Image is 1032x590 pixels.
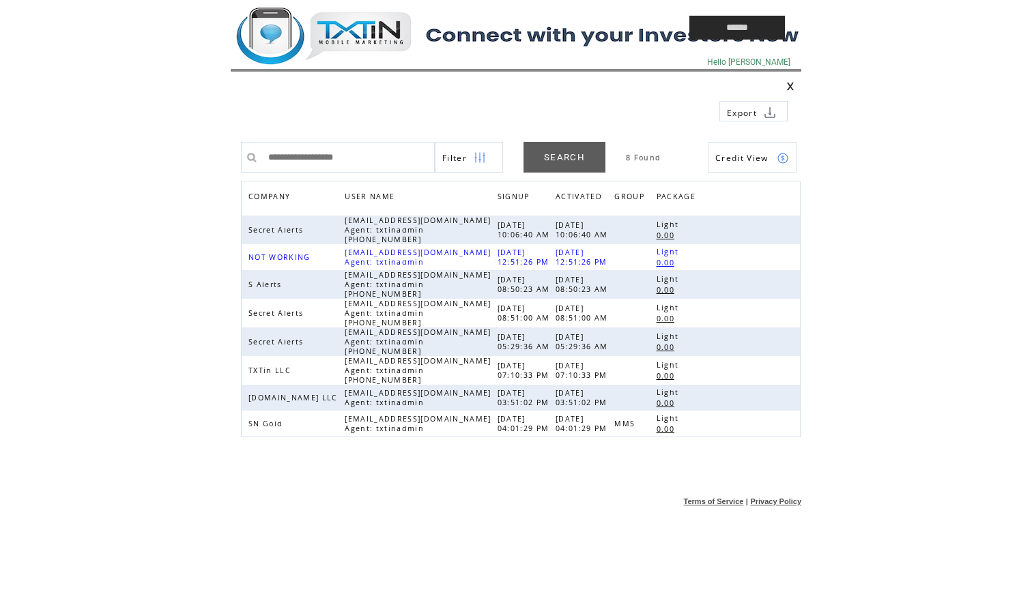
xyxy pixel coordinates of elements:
span: [DATE] 10:06:40 AM [498,220,554,239]
span: [EMAIL_ADDRESS][DOMAIN_NAME] Agent: txtinadmin [345,388,491,407]
a: Privacy Policy [750,497,801,505]
span: GROUP [614,188,648,208]
span: 0.00 [657,424,678,434]
span: [DATE] 08:50:23 AM [498,275,554,294]
a: 0.00 [657,229,681,241]
span: [EMAIL_ADDRESS][DOMAIN_NAME] Agent: txtinadmin [PHONE_NUMBER] [345,216,491,244]
span: 0.00 [657,398,678,408]
a: SEARCH [524,142,605,173]
span: [DATE] 12:51:26 PM [498,248,553,267]
a: 0.00 [657,423,681,434]
span: 0.00 [657,258,678,267]
span: MMS [614,419,638,428]
span: COMPANY [248,188,293,208]
span: 0.00 [657,231,678,240]
span: Export to csv file [727,107,757,119]
span: [DATE] 07:10:33 PM [556,361,611,380]
span: 8 Found [626,153,661,162]
span: [DATE] 08:51:00 AM [498,304,554,323]
span: [DATE] 05:29:36 AM [556,332,612,351]
a: ACTIVATED [556,188,609,208]
a: 0.00 [657,341,681,353]
a: 0.00 [657,312,681,324]
a: Terms of Service [684,497,744,505]
a: 0.00 [657,284,681,295]
span: Secret Alerts [248,337,306,346]
span: 0.00 [657,285,678,295]
span: [EMAIL_ADDRESS][DOMAIN_NAME] Agent: txtinadmin [PHONE_NUMBER] [345,270,491,299]
span: S Alerts [248,280,285,289]
span: ACTIVATED [556,188,605,208]
span: [DATE] 10:06:40 AM [556,220,612,239]
span: Secret Alerts [248,308,306,318]
span: [DATE] 04:01:29 PM [556,414,611,433]
span: USER NAME [345,188,398,208]
span: NOT WORKING [248,252,314,262]
span: Light [657,331,683,341]
span: [DATE] 12:51:26 PM [556,248,611,267]
span: Show filters [442,152,467,164]
span: [DOMAIN_NAME] LLC [248,393,341,402]
span: Secret Alerts [248,225,306,235]
span: [EMAIL_ADDRESS][DOMAIN_NAME] Agent: txtinadmin [345,248,491,267]
a: 0.00 [657,397,681,409]
img: credits.png [777,152,789,164]
span: [EMAIL_ADDRESS][DOMAIN_NAME] Agent: txtinadmin [PHONE_NUMBER] [345,356,491,385]
span: Light [657,413,683,423]
span: 0.00 [657,314,678,323]
img: filters.png [474,143,486,173]
span: Light [657,247,683,256]
span: Show Credits View [715,152,769,164]
span: Light [657,360,683,370]
span: SN Gold [248,419,286,428]
span: 0.00 [657,371,678,381]
span: | [746,497,748,505]
span: [DATE] 04:01:29 PM [498,414,553,433]
span: PACKAGE [657,188,699,208]
a: COMPANY [248,192,293,200]
a: 0.00 [657,256,681,268]
span: Light [657,387,683,397]
span: [DATE] 03:51:02 PM [556,388,611,407]
a: SIGNUP [498,192,533,200]
a: Export [719,101,788,121]
span: [EMAIL_ADDRESS][DOMAIN_NAME] Agent: txtinadmin [PHONE_NUMBER] [345,299,491,327]
span: [DATE] 08:50:23 AM [556,275,612,294]
a: 0.00 [657,370,681,381]
span: SIGNUP [498,188,533,208]
img: download.png [764,106,776,119]
a: USER NAME [345,192,398,200]
span: [DATE] 07:10:33 PM [498,361,553,380]
span: [DATE] 03:51:02 PM [498,388,553,407]
span: [DATE] 05:29:36 AM [498,332,554,351]
a: PACKAGE [657,188,702,208]
span: 0.00 [657,342,678,352]
span: Hello [PERSON_NAME] [707,57,790,67]
span: TXTin LLC [248,366,294,375]
span: Light [657,220,683,229]
span: [DATE] 08:51:00 AM [556,304,612,323]
a: Credit View [708,142,797,173]
a: Filter [435,142,503,173]
span: [EMAIL_ADDRESS][DOMAIN_NAME] Agent: txtinadmin [PHONE_NUMBER] [345,327,491,356]
span: [EMAIL_ADDRESS][DOMAIN_NAME] Agent: txtinadmin [345,414,491,433]
span: Light [657,303,683,312]
a: GROUP [614,188,651,208]
span: Light [657,274,683,284]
